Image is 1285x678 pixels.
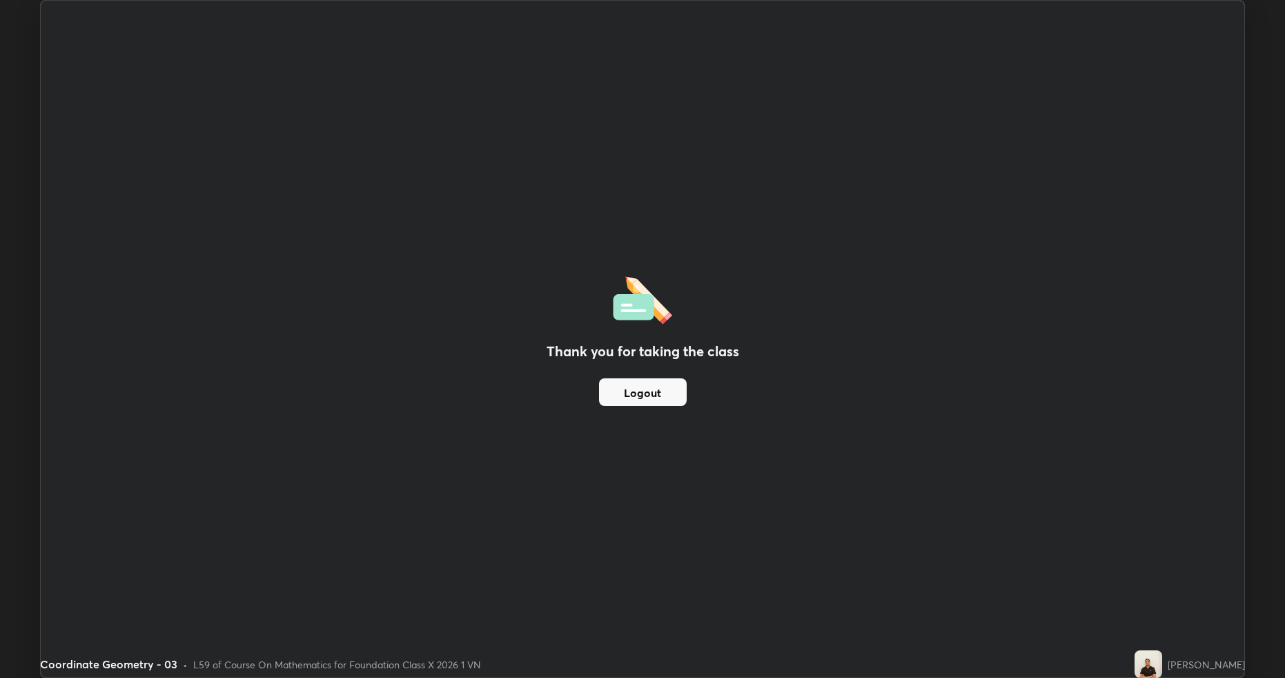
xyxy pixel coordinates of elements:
[547,341,739,362] h2: Thank you for taking the class
[193,657,481,672] div: L59 of Course On Mathematics for Foundation Class X 2026 1 VN
[183,657,188,672] div: •
[40,656,177,672] div: Coordinate Geometry - 03
[1135,650,1162,678] img: c6c4bda55b2f4167a00ade355d1641a8.jpg
[613,272,672,325] img: offlineFeedback.1438e8b3.svg
[1168,657,1245,672] div: [PERSON_NAME]
[599,378,687,406] button: Logout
